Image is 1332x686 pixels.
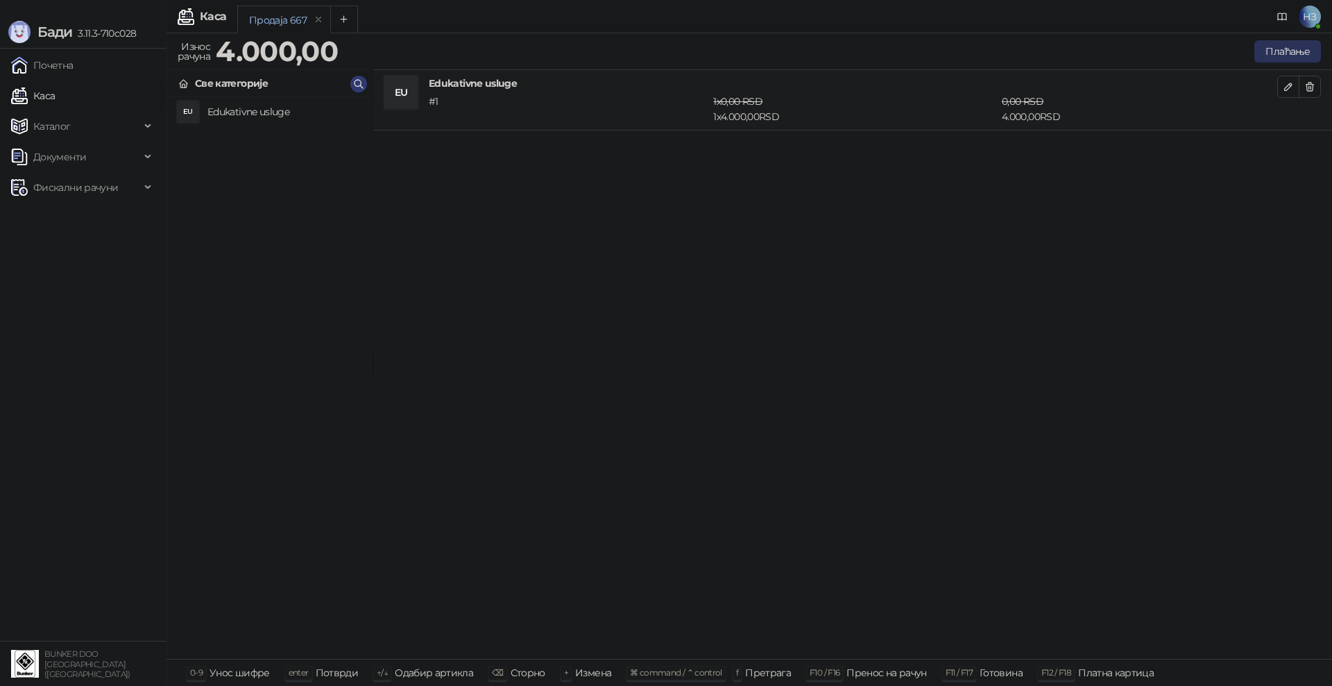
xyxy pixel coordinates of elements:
button: Плаћање [1254,40,1321,62]
span: enter [289,667,309,678]
div: Унос шифре [210,664,270,682]
span: 0-9 [190,667,203,678]
span: НЗ [1299,6,1321,28]
div: Сторно [511,664,545,682]
span: 0,00 RSD [1002,95,1043,108]
span: F11 / F17 [946,667,973,678]
span: + [564,667,568,678]
div: Износ рачуна [175,37,213,65]
button: Add tab [330,6,358,33]
div: Одабир артикла [395,664,473,682]
div: # 1 [426,94,710,124]
span: 3.11.3-710c028 [72,27,136,40]
h4: Edukativne usluge [429,76,1277,91]
span: Документи [33,143,86,171]
img: Logo [8,21,31,43]
strong: 4.000,00 [216,34,338,68]
img: 64x64-companyLogo-d200c298-da26-4023-afd4-f376f589afb5.jpeg [11,650,39,678]
div: Претрага [745,664,791,682]
div: Измена [575,664,611,682]
a: Документација [1271,6,1293,28]
a: Каса [11,82,55,110]
div: Продаја 667 [249,12,307,28]
div: Готовина [980,664,1023,682]
span: F12 / F18 [1041,667,1071,678]
h4: Edukativne usluge [207,101,361,123]
div: 1 x 4.000,00 RSD [710,94,999,124]
span: ⌘ command / ⌃ control [630,667,722,678]
span: ↑/↓ [377,667,388,678]
span: ⌫ [492,667,503,678]
span: f [736,667,738,678]
span: Каталог [33,112,71,140]
div: Све категорије [195,76,268,91]
div: Платна картица [1078,664,1154,682]
div: Каса [200,11,226,22]
span: Фискални рачуни [33,174,118,201]
div: EU [384,76,418,109]
span: F10 / F16 [810,667,839,678]
small: BUNKER DOO [GEOGRAPHIC_DATA] ([GEOGRAPHIC_DATA]) [44,649,130,679]
button: remove [309,14,327,26]
span: 1 x 0,00 RSD [713,95,762,108]
div: Потврди [316,664,359,682]
span: Бади [37,24,72,40]
a: Почетна [11,51,74,79]
div: Пренос на рачун [846,664,926,682]
div: EU [177,101,199,123]
div: grid [167,97,373,659]
div: 4.000,00 RSD [999,94,1280,124]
